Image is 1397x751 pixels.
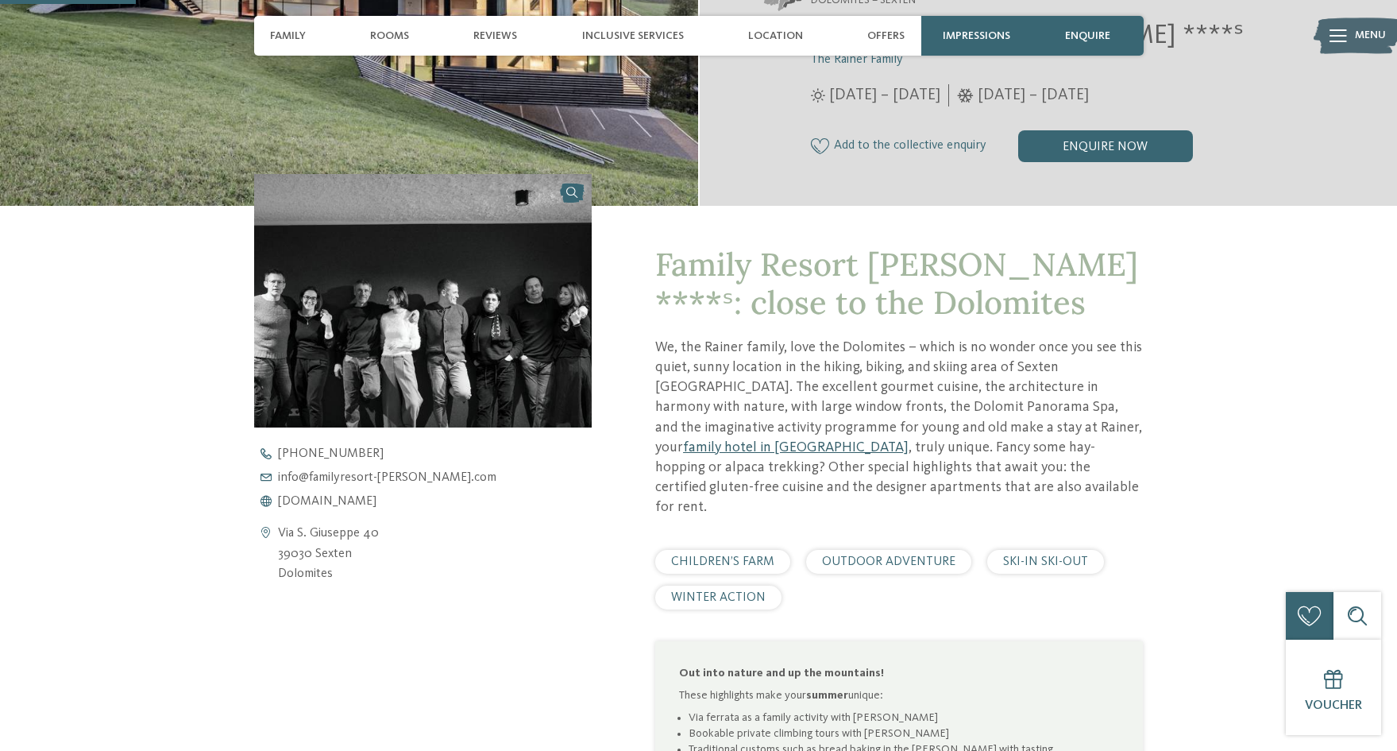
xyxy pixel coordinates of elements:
a: info@familyresort-[PERSON_NAME].com [254,471,619,484]
span: WINTER ACTION [671,591,766,604]
span: Voucher [1305,699,1362,712]
span: Reviews [473,29,517,43]
div: enquire now [1018,130,1193,162]
span: info@ familyresort-[PERSON_NAME]. com [278,471,496,484]
span: Rooms [370,29,409,43]
a: [PHONE_NUMBER] [254,447,619,460]
span: Offers [867,29,905,43]
address: Via S. Giuseppe 40 39030 Sexten Dolomites [278,524,379,585]
span: [DATE] – [DATE] [829,84,940,106]
a: [DOMAIN_NAME] [254,495,619,508]
li: Bookable private climbing tours with [PERSON_NAME] [689,726,1119,741]
i: Opening times in summer [811,88,825,103]
li: Via ferrata as a family activity with [PERSON_NAME] [689,710,1119,726]
span: OUTDOOR ADVENTURE [822,556,955,568]
span: Add to the collective enquiry [834,139,986,153]
span: Family Resort [PERSON_NAME] ****ˢ: close to the Dolomites [655,244,1138,323]
a: Voucher [1286,640,1381,735]
p: We, the Rainer family, love the Dolomites – which is no wonder once you see this quiet, sunny loc... [655,338,1143,518]
span: [DOMAIN_NAME] [278,495,376,508]
span: enquire [1065,29,1110,43]
span: The Rainer Family [811,53,903,66]
p: These highlights make your unique: [679,687,1119,703]
span: Inclusive services [582,29,684,43]
span: SKI-IN SKI-OUT [1003,556,1088,568]
a: family hotel in [GEOGRAPHIC_DATA] [683,440,909,455]
strong: summer [806,690,848,701]
img: Our family hotel in Sexten, your holiday home in the Dolomiten [254,174,592,428]
span: Impressions [943,29,1010,43]
span: [DATE] – [DATE] [978,84,1089,106]
i: Opening times in winter [957,88,974,103]
span: Location [748,29,803,43]
strong: Out into nature and up the mountains! [679,668,884,679]
span: Family [270,29,306,43]
span: CHILDREN’S FARM [671,556,774,568]
span: [PHONE_NUMBER] [278,447,384,460]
